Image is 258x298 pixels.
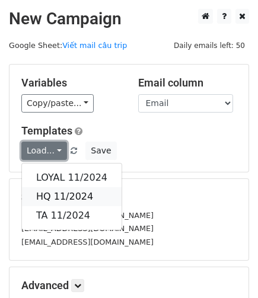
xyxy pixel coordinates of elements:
[21,142,67,160] a: Load...
[21,279,237,292] h5: Advanced
[21,224,154,233] small: [EMAIL_ADDRESS][DOMAIN_NAME]
[9,41,127,50] small: Google Sheet:
[62,41,127,50] a: Viết mail câu trip
[9,9,249,29] h2: New Campaign
[21,124,72,137] a: Templates
[21,76,120,89] h5: Variables
[22,187,122,206] a: HQ 11/2024
[21,191,237,204] h5: 3 Recipients
[199,241,258,298] iframe: Chat Widget
[21,94,94,113] a: Copy/paste...
[170,41,249,50] a: Daily emails left: 50
[21,211,154,220] small: [EMAIL_ADDRESS][DOMAIN_NAME]
[138,76,237,89] h5: Email column
[22,206,122,225] a: TA 11/2024
[170,39,249,52] span: Daily emails left: 50
[22,168,122,187] a: LOYAL 11/2024
[21,238,154,246] small: [EMAIL_ADDRESS][DOMAIN_NAME]
[85,142,116,160] button: Save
